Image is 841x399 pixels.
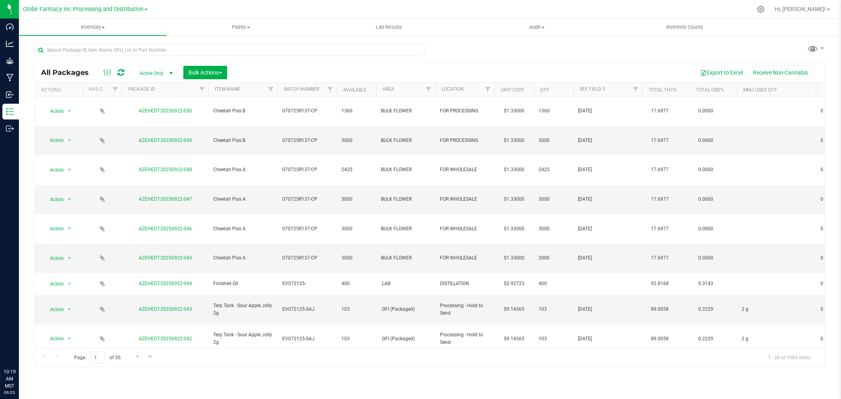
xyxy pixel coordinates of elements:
[128,86,155,92] a: Package ID
[647,304,673,315] span: 89.0058
[578,137,638,144] span: [DATE]
[647,333,673,345] span: 89.0058
[649,87,677,93] a: Total THC%
[494,324,534,354] td: $9.14365
[341,306,371,313] span: 103
[775,6,826,12] span: Hi, [PERSON_NAME]!
[578,225,638,233] span: [DATE]
[539,107,569,115] span: 1360
[539,166,569,173] span: 2425
[440,196,490,203] span: FOR WHOLESALE
[23,6,144,13] span: Globe Farmacy Inc Processing and Distribution
[647,223,673,235] span: 17.6977
[282,107,332,115] span: 070725R137-CP
[440,331,490,346] span: Processing - Hold to Send
[694,278,717,289] span: 0.3143
[145,352,156,362] a: Go to the last page
[578,107,638,115] span: [DATE]
[139,306,192,312] a: AZEHEDT-20250922-043
[324,83,337,96] a: Filter
[213,196,273,203] span: Cheetah Piss A
[381,107,431,115] span: BULK FLOWER
[440,302,490,317] span: Processing - Hold to Send
[213,137,273,144] span: Cheetah Piss B
[580,86,605,92] a: Ref Field 3
[213,302,273,317] span: Terp Tank - Sour Apple Jolly 2g
[647,278,673,289] span: 92.8168
[65,194,75,205] span: select
[8,336,32,360] iframe: Resource center
[341,280,371,287] span: 400
[647,105,673,117] span: 17.6977
[315,19,463,35] a: Lab Results
[282,196,332,203] span: 070725R137-CP
[139,196,192,202] a: AZEHEDT-20250922-047
[19,24,167,31] span: Inventory
[6,108,14,116] inline-svg: Inventory
[694,135,717,146] span: 0.0000
[282,306,332,313] span: EV072125-SAJ
[343,87,367,93] a: Available
[341,254,371,262] span: 3000
[41,87,79,93] div: Actions
[139,108,192,114] a: AZEHEDT-20250922-050
[213,225,273,233] span: Cheetah Piss A
[65,333,75,344] span: select
[481,83,494,96] a: Filter
[494,295,534,324] td: $9.14365
[282,254,332,262] span: 070725R137-CP
[65,135,75,146] span: select
[578,166,638,173] span: [DATE]
[539,225,569,233] span: 3000
[215,86,240,92] a: Item Name
[65,164,75,175] span: select
[341,107,371,115] span: 1360
[694,223,717,235] span: 0.0000
[694,164,717,175] span: 0.0000
[539,335,569,343] span: 103
[43,253,64,264] span: Action
[539,254,569,262] span: 3000
[341,335,371,343] span: 103
[578,306,638,313] span: [DATE]
[183,66,227,79] button: Bulk Actions
[381,280,431,287] span: .LAB
[341,225,371,233] span: 3000
[139,336,192,341] a: AZEHEDT-20250922-042
[539,196,569,203] span: 3000
[539,137,569,144] span: 3000
[381,306,431,313] span: .GFI (Packaged)
[647,194,673,205] span: 17.6977
[90,352,104,364] input: 1
[440,280,490,287] span: DISTILLATION
[6,57,14,65] inline-svg: Grow
[139,226,192,231] a: AZEHEDT-20250922-046
[501,87,524,93] a: Unit Cost
[65,106,75,117] span: select
[494,185,534,214] td: $1.33000
[381,335,431,343] span: .GFI (Packaged)
[440,225,490,233] span: FOR WHOLESALE
[65,253,75,264] span: select
[647,252,673,264] span: 17.6977
[694,194,717,205] span: 0.0000
[282,335,332,343] span: EV072125-SAJ
[540,87,549,93] a: Qty
[196,83,209,96] a: Filter
[578,196,638,203] span: [DATE]
[694,333,717,345] span: 0.2229
[213,254,273,262] span: Cheetah Piss A
[494,244,534,273] td: $1.33000
[341,166,371,173] span: 2425
[494,126,534,156] td: $1.33000
[756,6,766,13] div: Manage settings
[611,19,759,35] a: Inventory Counts
[282,166,332,173] span: 070725R137-CP
[463,24,610,31] span: Audit
[748,66,813,79] button: Receive Non-Cannabis
[43,333,64,344] span: Action
[382,86,394,92] a: Area
[743,87,777,93] a: MMJ Used Qty
[539,280,569,287] span: 400
[282,225,332,233] span: 070725R137-CP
